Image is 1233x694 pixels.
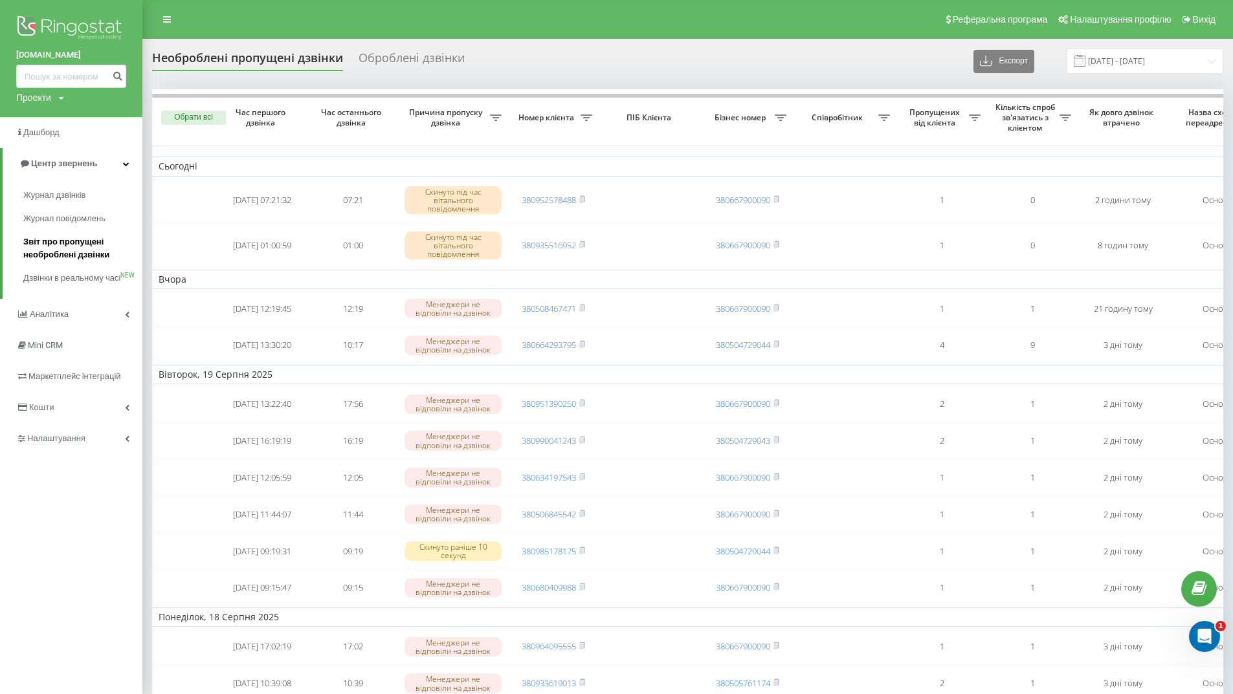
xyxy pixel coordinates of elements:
[994,102,1060,133] span: Кількість спроб зв'язатись з клієнтом
[987,570,1078,605] td: 1
[307,329,398,363] td: 10:17
[1078,629,1168,664] td: 3 дні тому
[515,113,581,123] span: Номер клієнта
[522,339,576,351] a: 380664293795
[307,497,398,532] td: 11:44
[405,107,490,127] span: Причина пропуску дзвінка
[16,13,126,45] img: Ringostat logo
[973,50,1034,73] button: Експорт
[307,387,398,421] td: 17:56
[405,468,502,487] div: Менеджери не відповіли на дзвінок
[716,239,770,251] a: 380667900090
[716,303,770,314] a: 380667900090
[1078,179,1168,222] td: 2 години тому
[405,186,502,215] div: Скинуто під час вітального повідомлення
[896,534,987,569] td: 1
[23,184,142,207] a: Журнал дзвінків
[716,545,770,557] a: 380504729044
[522,435,576,446] a: 380990041243
[522,545,576,557] a: 380985178175
[522,194,576,206] a: 380952578488
[896,424,987,458] td: 2
[896,224,987,267] td: 1
[307,534,398,569] td: 09:19
[896,329,987,363] td: 4
[1078,329,1168,363] td: 3 дні тому
[16,91,51,104] div: Проекти
[716,508,770,520] a: 380667900090
[522,472,576,483] a: 380634197543
[307,224,398,267] td: 01:00
[217,461,307,495] td: [DATE] 12:05:59
[16,65,126,88] input: Пошук за номером
[522,508,576,520] a: 380506845542
[716,472,770,483] a: 380667900090
[987,461,1078,495] td: 1
[307,570,398,605] td: 09:15
[896,570,987,605] td: 1
[896,461,987,495] td: 1
[716,339,770,351] a: 380504729044
[28,371,121,381] span: Маркетплейс інтеграцій
[987,629,1078,664] td: 1
[318,107,388,127] span: Час останнього дзвінка
[405,431,502,450] div: Менеджери не відповіли на дзвінок
[716,398,770,409] a: 380667900090
[405,395,502,414] div: Менеджери не відповіли на дзвінок
[405,541,502,561] div: Скинуто раніше 10 секунд
[987,329,1078,363] td: 9
[522,581,576,593] a: 380680409988
[307,179,398,222] td: 07:21
[987,387,1078,421] td: 1
[29,402,54,412] span: Кошти
[896,292,987,326] td: 1
[522,398,576,409] a: 380951390250
[522,239,576,251] a: 380935516952
[716,677,770,689] a: 380505761174
[709,113,775,123] span: Бізнес номер
[27,433,85,443] span: Налаштування
[28,340,63,350] span: Mini CRM
[903,107,969,127] span: Пропущених від клієнта
[23,266,142,290] a: Дзвінки в реальному часіNEW
[987,224,1078,267] td: 0
[152,51,343,71] div: Необроблені пропущені дзвінки
[307,461,398,495] td: 12:05
[716,640,770,652] a: 380667900090
[217,224,307,267] td: [DATE] 01:00:59
[896,179,987,222] td: 1
[405,232,502,260] div: Скинуто під час вітального повідомлення
[896,497,987,532] td: 1
[1078,461,1168,495] td: 2 дні тому
[23,235,136,261] span: Звіт про пропущені необроблені дзвінки
[1078,534,1168,569] td: 2 дні тому
[716,581,770,593] a: 380667900090
[405,336,502,355] div: Менеджери не відповіли на дзвінок
[217,497,307,532] td: [DATE] 11:44:07
[307,629,398,664] td: 17:02
[217,179,307,222] td: [DATE] 07:21:32
[522,640,576,652] a: 380964095555
[1078,424,1168,458] td: 2 дні тому
[1216,621,1226,631] span: 1
[217,329,307,363] td: [DATE] 13:30:20
[953,14,1048,25] span: Реферальна програма
[610,113,691,123] span: ПІБ Клієнта
[227,107,297,127] span: Час першого дзвінка
[23,127,60,137] span: Дашборд
[405,299,502,318] div: Менеджери не відповіли на дзвінок
[16,49,126,61] a: [DOMAIN_NAME]
[1189,621,1220,652] iframe: Intercom live chat
[23,189,85,202] span: Журнал дзвінків
[217,387,307,421] td: [DATE] 13:22:40
[987,292,1078,326] td: 1
[799,113,878,123] span: Співробітник
[307,292,398,326] td: 12:19
[23,207,142,230] a: Журнал повідомлень
[1193,14,1216,25] span: Вихід
[896,387,987,421] td: 2
[716,194,770,206] a: 380667900090
[23,272,120,285] span: Дзвінки в реальному часі
[307,424,398,458] td: 16:19
[23,230,142,266] a: Звіт про пропущені необроблені дзвінки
